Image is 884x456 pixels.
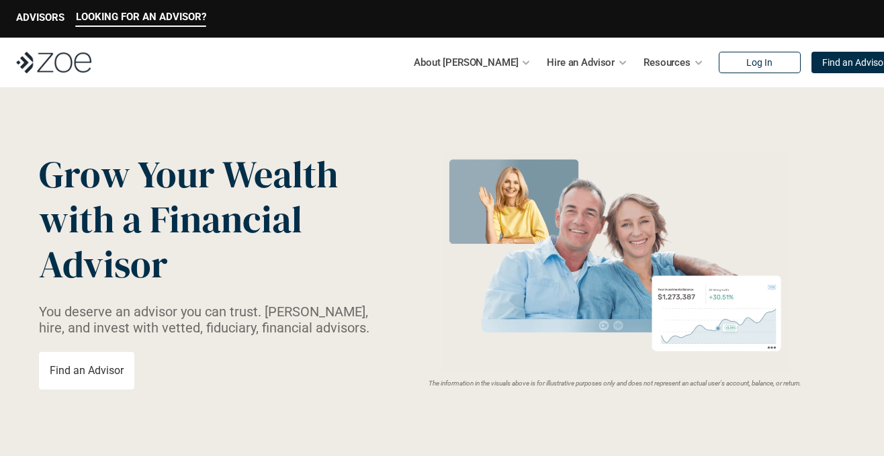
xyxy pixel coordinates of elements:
[746,57,772,69] p: Log In
[547,52,615,73] p: Hire an Advisor
[39,304,386,336] p: You deserve an advisor you can trust. [PERSON_NAME], hire, and invest with vetted, fiduciary, fin...
[644,52,691,73] p: Resources
[50,364,124,377] p: Find an Advisor
[16,11,64,24] p: ADVISORS
[429,379,801,387] em: The information in the visuals above is for illustrative purposes only and does not represent an ...
[39,193,310,290] span: with a Financial Advisor
[414,52,518,73] p: About [PERSON_NAME]
[39,352,134,390] a: Find an Advisor
[39,148,338,200] span: Grow Your Wealth
[76,11,206,23] p: LOOKING FOR AN ADVISOR?
[719,52,801,73] a: Log In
